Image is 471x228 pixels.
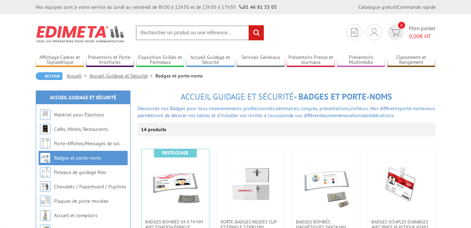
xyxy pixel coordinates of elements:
[155,72,203,79] li: Badges et porte-noms
[377,160,426,209] img: Badges souples durables avec pince plastique 60x87 mm
[40,138,51,149] img: Porte-Affiches/Messages de sol
[326,112,363,119] a: commémorations
[351,28,358,37] img: devis rapide
[162,150,188,156] b: Destockage
[40,210,51,221] img: Accueil et comptoirs
[36,72,62,80] a: Retour
[358,4,436,11] div: |
[40,181,51,192] img: Chevalets / Paperboard / Pupitres
[54,198,108,204] a: Plaques de porte murales
[36,21,125,47] img: Edimeta
[350,105,368,112] a: visiteurs
[387,54,436,66] a: Classement et Rangement
[409,32,436,40] span: € HT
[54,155,101,161] a: Badges et porte-noms
[398,22,405,29] span: 0
[409,24,436,40] span: Mon panier
[236,54,285,66] a: Services Généraux
[54,212,97,219] a: Accueil et comptoirs
[358,4,396,10] a: Catalogue gratuit
[54,169,106,175] a: Poteaux de guidage files
[40,124,51,134] img: Cafés, Hôtels, Restaurants
[276,105,298,112] a: séminaires
[89,73,155,79] a: Accueil Guidage et Sécurité
[386,24,436,40] a: devis rapide 0 Mon panier 0,00€ HT
[36,54,84,66] a: Affichage Cadres et Signalétique
[136,25,264,40] input: Rechercher un produit ou une référence...
[298,105,317,112] a: , congrès
[186,54,235,66] a: Accueil Guidage et Sécurité
[409,33,420,40] span: 0,00
[137,105,435,119] font: :
[141,122,167,136] p: 14 produits
[137,105,435,119] font: Découvrez nos Badges pour tous vos
[67,73,89,79] a: Accueil
[287,54,335,66] a: Présentoirs Presse et Journaux
[40,167,51,177] img: Poteaux de guidage files
[50,94,116,101] a: Accueil Guidage et Sécurité
[400,105,425,112] a: porte-noms
[302,160,351,209] img: Badges bombés magnétiques 34x74 mm personnalisables
[54,183,126,190] a: Chevalets / Paperboard / Pupitres
[181,91,294,102] span: Accueil Guidage et Sécurité
[40,153,51,163] img: Badges et porte-noms
[36,4,277,11] div: Nos équipes sont à votre service du lundi au vendredi de 8h30 à 12h30 et de 13h30 à 17h30
[54,126,108,132] a: Cafés, Hôtels, Restaurants
[337,54,385,66] a: Présentoirs Multimédia
[390,28,401,36] img: devis rapide
[239,4,277,10] strong: 01 46 81 33 03
[86,54,134,66] a: Présentoirs et Porte-brochures
[370,28,378,36] img: devis rapide
[270,112,289,119] a: occasion
[40,196,51,206] img: Plaques de porte murales
[397,4,436,10] a: Commande rapide
[54,140,120,147] a: Porte-Affiches/Messages de sol
[137,105,435,119] font: , . Nos différents
[137,105,435,119] span: vous permettront de décorer vos tables et d’installer vos invités à l' de vos différentes et .
[40,109,51,120] img: Matériel pour Élections
[151,160,200,209] img: Badges bombés 34 x 74 mm avec fixation épingle
[367,112,393,119] a: célébrations
[137,92,436,101] h1: - Badges et porte-noms
[136,54,184,66] a: Exposition Grilles et Panneaux
[317,105,349,112] a: , présentations
[249,25,264,40] input: rechercher
[226,160,275,209] img: Porte-Badges rigides clip et épingle 57x90 mm
[216,105,275,112] a: événements professionnels
[54,112,104,118] a: Matériel pour Élections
